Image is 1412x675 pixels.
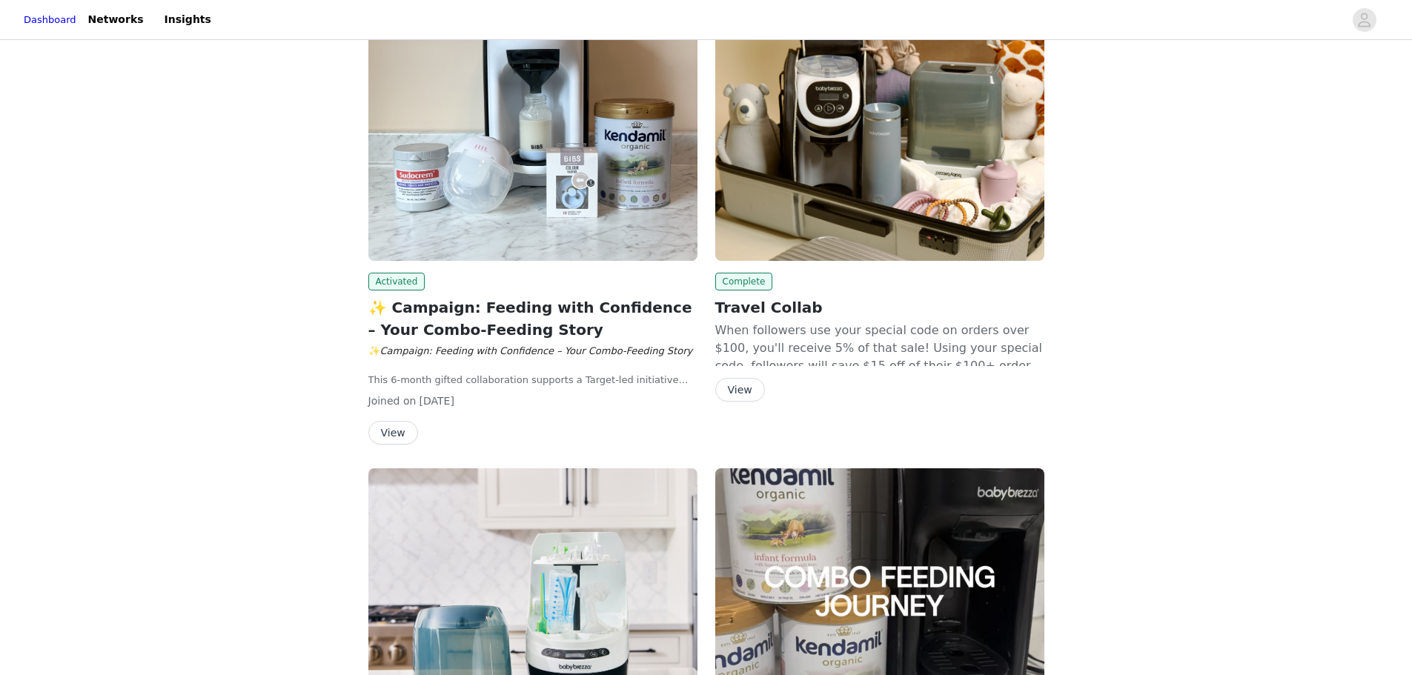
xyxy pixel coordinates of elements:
em: Campaign: Feeding with Confidence – Your Combo-Feeding Story [380,345,693,356]
p: This 6-month gifted collaboration supports a Target-led initiative and features a curated group o... [368,373,697,388]
a: Insights [156,3,220,36]
span: Complete [715,273,773,290]
span: Joined on [368,395,417,407]
span: Activated [368,273,425,290]
h2: Travel Collab [715,296,1044,319]
a: Networks [79,3,153,36]
img: Baby Brezza [368,14,697,261]
a: View [715,385,765,396]
button: View [368,421,418,445]
button: View [715,378,765,402]
div: avatar [1357,8,1371,32]
span: When followers use your special code on orders over $100, you'll receive 5% of that sale! Using y... [715,323,1044,390]
h3: ✨ [368,344,697,359]
span: [DATE] [420,395,454,407]
a: Dashboard [24,13,76,27]
h2: ✨ Campaign: Feeding with Confidence – Your Combo-Feeding Story [368,296,697,341]
img: Baby Brezza [715,14,1044,261]
a: View [368,428,418,439]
